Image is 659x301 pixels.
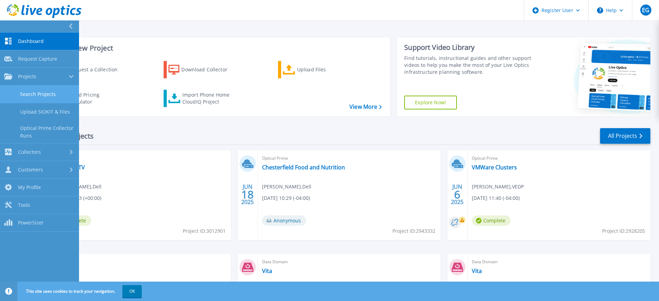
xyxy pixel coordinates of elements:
a: All Projects [600,128,650,144]
div: Download Collector [181,63,237,77]
span: Project ID: 2943332 [392,227,435,235]
span: Data Domain [52,154,227,162]
a: Vita [472,267,482,274]
span: 18 [241,192,254,197]
a: Download Collector [164,61,241,78]
span: Request Capture [18,56,57,62]
a: VMWare Clusters [472,164,517,171]
a: Upload Files [278,61,355,78]
span: Customers [18,167,43,173]
span: Optical Prime [262,154,436,162]
a: Chesterfield Food and Nutrition [262,164,345,171]
div: JUN 2025 [241,182,254,207]
div: Support Video Library [404,43,533,52]
span: Project ID: 3012901 [183,227,226,235]
span: 6 [454,192,460,197]
a: Explore Now! [404,96,457,109]
a: Request a Collection [49,61,127,78]
a: View More [349,104,382,110]
span: This site uses cookies to track your navigation. [19,285,142,298]
div: Upload Files [297,63,353,77]
div: Import Phone Home CloudIQ Project [182,91,236,105]
span: Data Domain [52,258,227,266]
a: Cloud Pricing Calculator [49,90,127,107]
span: Complete [472,215,511,226]
span: [DATE] 11:40 (-04:00) [472,194,520,202]
span: My Profile [18,184,41,191]
span: [PERSON_NAME] , Dell [262,183,311,191]
h3: Start a New Project [49,44,381,52]
span: Data Domain [262,258,436,266]
span: Collectors [18,149,41,155]
span: Optical Prime [472,154,646,162]
span: PowerSizer [18,220,44,226]
span: Projects [18,73,36,80]
a: Vita [262,267,272,274]
span: Tools [18,202,30,208]
div: Cloud Pricing Calculator [68,91,123,105]
span: Data Domain [472,258,646,266]
span: EG [642,7,649,13]
span: [DATE] 10:29 (-04:00) [262,194,310,202]
span: Anonymous [262,215,306,226]
span: [PERSON_NAME] , VEDP [472,183,524,191]
span: Dashboard [18,38,44,44]
span: Project ID: 2928205 [602,227,645,235]
div: JUN 2025 [451,182,464,207]
button: OK [122,285,142,298]
div: Find tutorials, instructional guides and other support videos to help you make the most of your L... [404,55,533,76]
div: Request a Collection [69,63,124,77]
